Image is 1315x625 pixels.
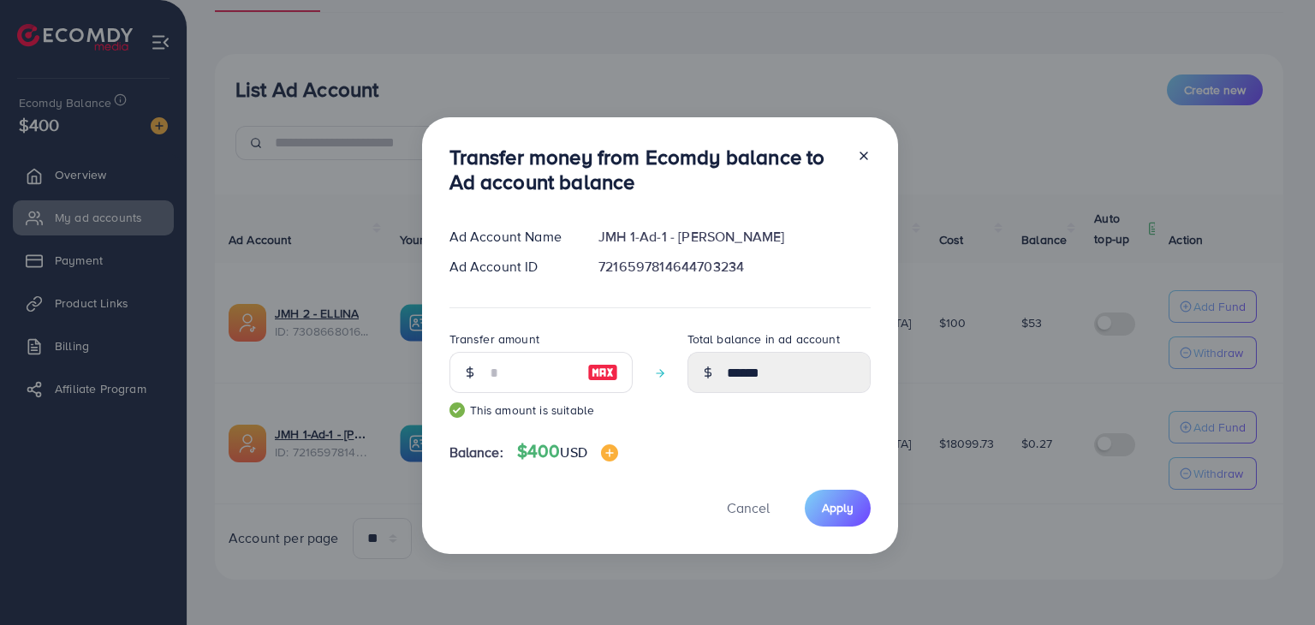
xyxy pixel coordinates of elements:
button: Cancel [705,490,791,527]
img: guide [449,402,465,418]
img: image [601,444,618,461]
iframe: Chat [1242,548,1302,612]
img: image [587,362,618,383]
div: 7216597814644703234 [585,257,884,277]
div: JMH 1-Ad-1 - [PERSON_NAME] [585,227,884,247]
button: Apply [805,490,871,527]
h3: Transfer money from Ecomdy balance to Ad account balance [449,145,843,194]
span: Balance: [449,443,503,462]
h4: $400 [517,441,618,462]
span: USD [560,443,586,461]
span: Cancel [727,498,770,517]
label: Total balance in ad account [687,330,840,348]
div: Ad Account Name [436,227,586,247]
small: This amount is suitable [449,402,633,419]
label: Transfer amount [449,330,539,348]
div: Ad Account ID [436,257,586,277]
span: Apply [822,499,854,516]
